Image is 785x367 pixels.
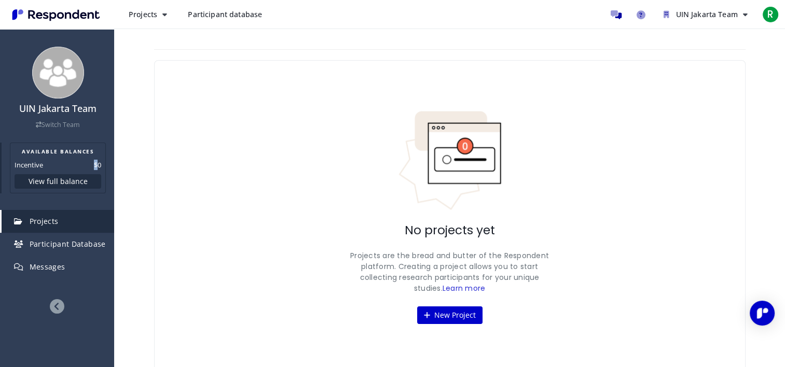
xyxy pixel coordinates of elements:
button: UIN Jakarta Team [655,5,756,24]
span: Projects [30,216,59,226]
dt: Incentive [15,160,43,170]
a: Participant database [180,5,270,24]
img: No projects indicator [398,110,502,211]
h2: AVAILABLE BALANCES [15,147,101,156]
p: Projects are the bread and butter of the Respondent platform. Creating a project allows you to st... [346,250,554,294]
a: Learn more [443,283,486,293]
div: Open Intercom Messenger [750,301,775,326]
button: New Project [417,306,483,324]
a: Switch Team [36,120,80,129]
span: Messages [30,262,65,272]
button: View full balance [15,174,101,189]
a: Message participants [605,4,626,25]
img: Respondent [8,6,104,23]
span: Projects [129,9,157,19]
a: Help and support [630,4,651,25]
dd: $0 [94,160,101,170]
span: R [762,6,779,23]
img: team_avatar_256.png [32,47,84,98]
span: Participant database [188,9,262,19]
span: Participant Database [30,239,106,249]
button: R [760,5,781,24]
span: UIN Jakarta Team [676,9,737,19]
section: Balance summary [10,143,106,193]
h4: UIN Jakarta Team [7,104,109,114]
h2: No projects yet [405,223,495,238]
button: Projects [120,5,175,24]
